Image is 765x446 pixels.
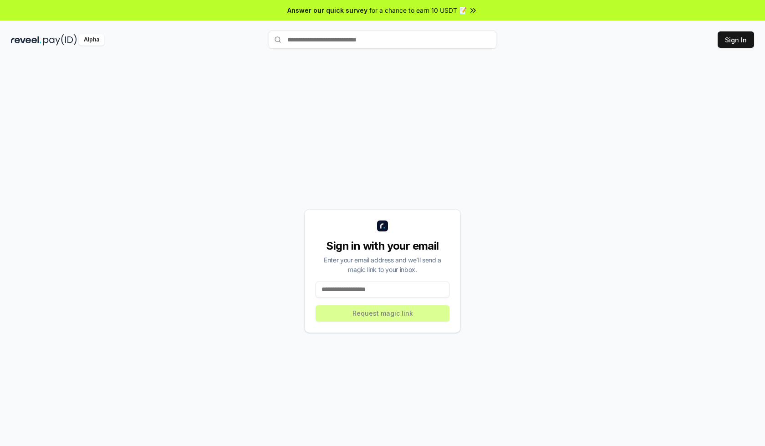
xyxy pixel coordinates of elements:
[43,34,77,46] img: pay_id
[316,255,449,274] div: Enter your email address and we’ll send a magic link to your inbox.
[377,220,388,231] img: logo_small
[11,34,41,46] img: reveel_dark
[316,239,449,253] div: Sign in with your email
[718,31,754,48] button: Sign In
[287,5,367,15] span: Answer our quick survey
[369,5,467,15] span: for a chance to earn 10 USDT 📝
[79,34,104,46] div: Alpha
